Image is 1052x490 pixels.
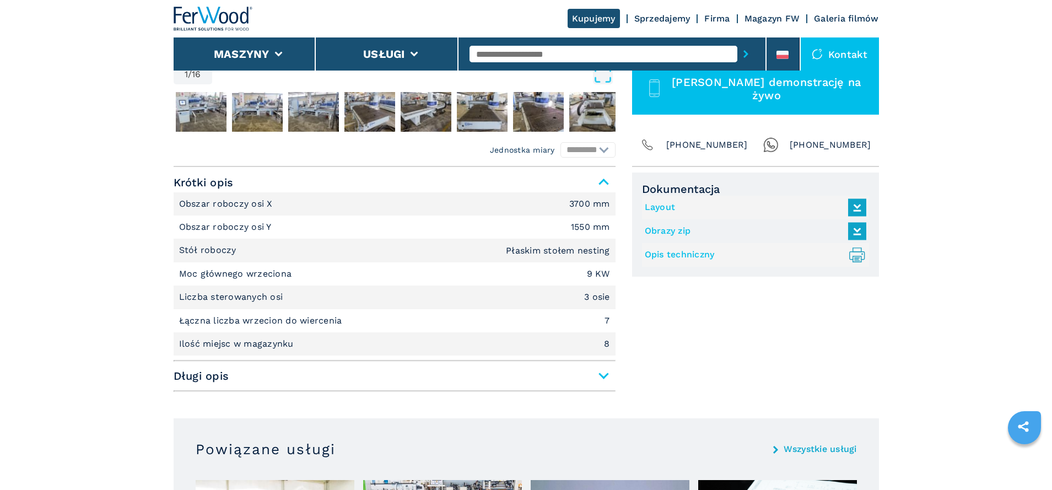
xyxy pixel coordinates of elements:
[188,70,192,79] span: /
[587,270,610,278] em: 9 KW
[1005,440,1044,482] iframe: Chat
[645,246,861,264] a: Opis techniczny
[398,90,454,134] button: Go to Slide 6
[457,92,508,132] img: 6ea5e656b75d0d6da7acdf7856670f34
[232,92,283,132] img: 8ce89b8d98864bb17b66dfc1077b1a82
[174,90,229,134] button: Go to Slide 2
[179,198,276,210] p: Obszar roboczy osi X
[737,41,754,67] button: submit-button
[490,144,555,155] em: Jednostka miary
[214,47,269,61] button: Maszyny
[645,222,861,240] a: Obrazy zip
[185,70,188,79] span: 1
[286,90,341,134] button: Go to Slide 4
[745,13,800,24] a: Magazyn FW
[569,200,610,208] em: 3700 mm
[506,246,610,255] em: Płaskim stołem nesting
[784,445,857,454] a: Wszystkie usługi
[179,221,274,233] p: Obszar roboczy osi Y
[179,268,295,280] p: Moc głównego wrzeciona
[174,192,616,356] div: Krótki opis
[179,244,239,256] p: Stół roboczy
[666,137,748,153] span: [PHONE_NUMBER]
[174,366,616,386] span: Długi opis
[569,92,620,132] img: 0538c3d1454c63da676b107ba6627cd2
[179,291,286,303] p: Liczba sterowanych osi
[642,182,869,196] span: Dokumentacja
[567,90,622,134] button: Go to Slide 9
[196,440,336,458] h3: Powiązane usługi
[584,293,610,301] em: 3 osie
[801,37,879,71] div: Kontakt
[215,64,613,84] button: Open Fullscreen
[174,173,616,192] span: Krótki opis
[230,90,285,134] button: Go to Slide 3
[604,340,609,348] em: 8
[174,90,616,134] nav: Thumbnail Navigation
[667,76,866,102] span: [PERSON_NAME] demonstrację na żywo
[513,92,564,132] img: 6dd8de43a050af2e367e5c77f0ccebb0
[814,13,879,24] a: Galeria filmów
[763,137,779,153] img: Whatsapp
[812,49,823,60] img: Kontakt
[344,92,395,132] img: 726324a73d844f06bfceec69ca5ae98c
[645,198,861,217] a: Layout
[511,90,566,134] button: Go to Slide 8
[790,137,871,153] span: [PHONE_NUMBER]
[179,315,345,327] p: Łączna liczba wrzecion do wiercenia
[176,92,226,132] img: 47285fa4ef516ef4aecd6f6208c66e08
[288,92,339,132] img: c905b5c87ca40938ddf619df9902f3ef
[704,13,730,24] a: Firma
[634,13,690,24] a: Sprzedajemy
[605,316,609,325] em: 7
[632,63,879,115] button: [PERSON_NAME] demonstrację na żywo
[342,90,397,134] button: Go to Slide 5
[401,92,451,132] img: 527d9c0956a55ae62df76a1a9a1bb33d
[455,90,510,134] button: Go to Slide 7
[179,338,296,350] p: Ilość miejsc w magazynku
[192,70,201,79] span: 16
[640,137,655,153] img: Phone
[363,47,405,61] button: Usługi
[174,7,253,31] img: Ferwood
[568,9,620,28] a: Kupujemy
[571,223,610,231] em: 1550 mm
[1010,413,1037,440] a: sharethis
